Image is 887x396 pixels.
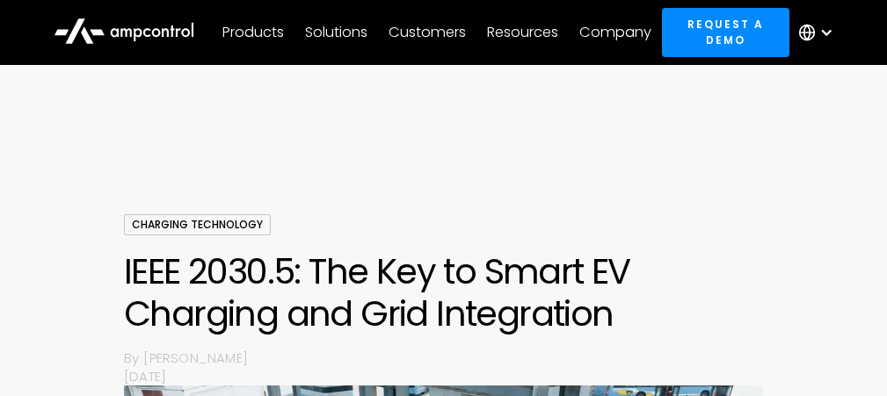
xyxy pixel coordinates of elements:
div: Solutions [305,23,367,42]
div: Products [222,23,284,42]
div: Customers [389,23,466,42]
p: [DATE] [124,367,763,385]
div: Charging Technology [124,214,271,235]
a: Request a demo [662,8,790,56]
div: Resources [487,23,558,42]
div: Company [579,23,651,42]
p: By [124,349,143,367]
p: [PERSON_NAME] [143,349,763,367]
h1: IEEE 2030.5: The Key to Smart EV Charging and Grid Integration [124,250,763,335]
